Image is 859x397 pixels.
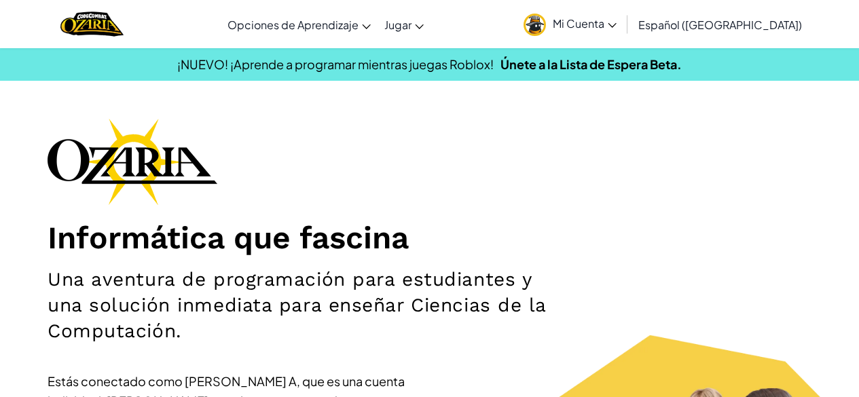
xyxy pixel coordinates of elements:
[221,6,378,43] a: Opciones de Aprendizaje
[48,219,811,257] h1: Informática que fascina
[48,118,217,205] img: Ozaria branding logo
[177,56,494,72] span: ¡NUEVO! ¡Aprende a programar mientras juegas Roblox!
[384,18,412,32] span: Jugar
[60,10,124,38] img: Home
[517,3,623,45] a: Mi Cuenta
[553,16,617,31] span: Mi Cuenta
[638,18,802,32] span: Español ([GEOGRAPHIC_DATA])
[632,6,809,43] a: Español ([GEOGRAPHIC_DATA])
[524,14,546,36] img: avatar
[227,18,359,32] span: Opciones de Aprendizaje
[500,56,682,72] a: Únete a la Lista de Espera Beta.
[378,6,431,43] a: Jugar
[60,10,124,38] a: Ozaria by CodeCombat logo
[48,267,560,344] h2: Una aventura de programación para estudiantes y una solución inmediata para enseñar Ciencias de l...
